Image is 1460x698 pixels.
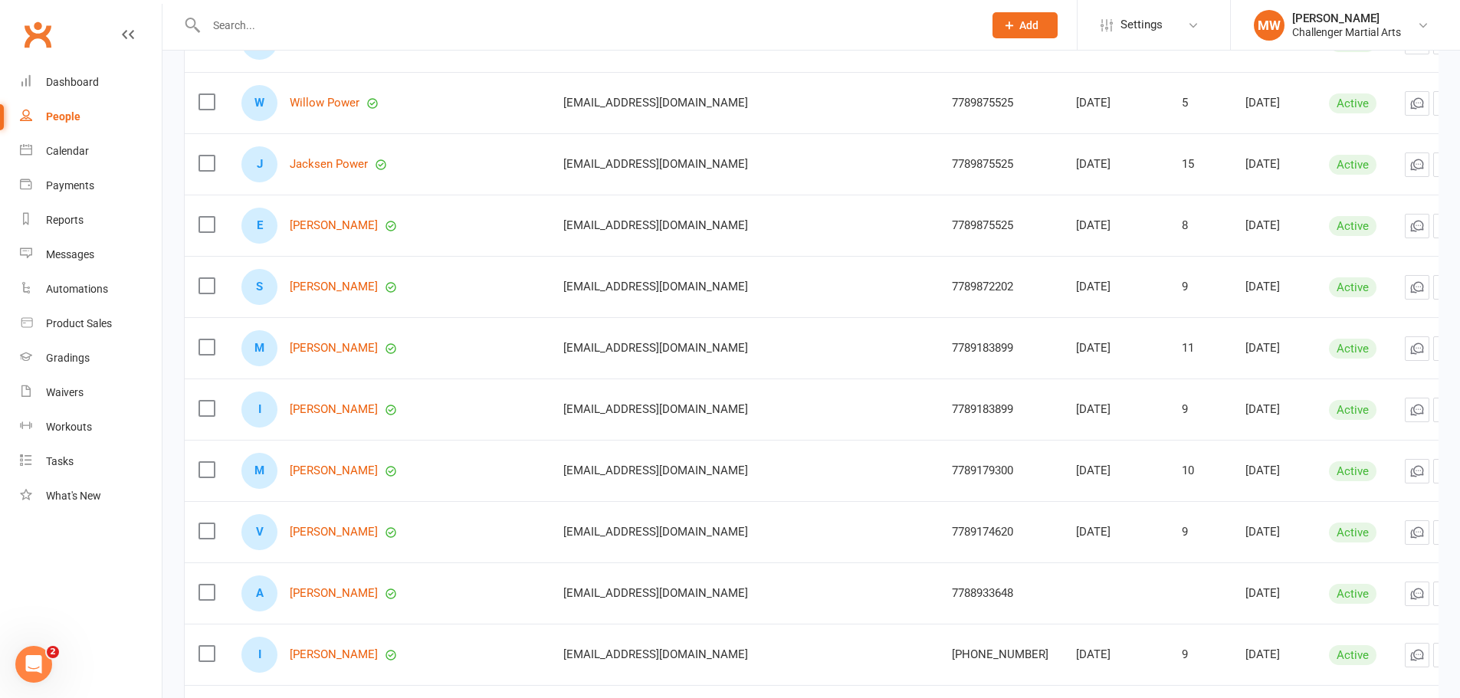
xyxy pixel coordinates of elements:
[241,514,277,550] div: Van
[1245,219,1301,232] div: [DATE]
[1019,19,1038,31] span: Add
[20,444,162,479] a: Tasks
[1329,461,1376,481] div: Active
[46,110,80,123] div: People
[20,479,162,513] a: What's New
[15,646,52,683] iframe: Intercom live chat
[1076,158,1154,171] div: [DATE]
[241,146,277,182] div: Jacksen
[563,272,748,301] span: [EMAIL_ADDRESS][DOMAIN_NAME]
[563,640,748,669] span: [EMAIL_ADDRESS][DOMAIN_NAME]
[46,455,74,467] div: Tasks
[1245,464,1301,477] div: [DATE]
[1076,342,1154,355] div: [DATE]
[1182,219,1218,232] div: 8
[563,88,748,117] span: [EMAIL_ADDRESS][DOMAIN_NAME]
[1329,584,1376,604] div: Active
[290,219,378,232] a: [PERSON_NAME]
[1076,403,1154,416] div: [DATE]
[20,169,162,203] a: Payments
[46,386,84,398] div: Waivers
[20,100,162,134] a: People
[20,238,162,272] a: Messages
[46,352,90,364] div: Gradings
[20,272,162,306] a: Automations
[20,203,162,238] a: Reports
[1245,587,1301,600] div: [DATE]
[241,330,277,366] div: Muhammad
[1182,648,1218,661] div: 9
[20,134,162,169] a: Calendar
[1254,10,1284,41] div: MW
[46,283,108,295] div: Automations
[952,219,1048,232] div: 7789875525
[952,280,1048,293] div: 7789872202
[1245,158,1301,171] div: [DATE]
[290,648,378,661] a: [PERSON_NAME]
[1182,403,1218,416] div: 9
[1329,339,1376,359] div: Active
[992,12,1058,38] button: Add
[1329,155,1376,175] div: Active
[952,158,1048,171] div: 7789875525
[241,85,277,121] div: Willow
[20,65,162,100] a: Dashboard
[1329,277,1376,297] div: Active
[290,587,378,600] a: [PERSON_NAME]
[46,214,84,226] div: Reports
[290,158,368,171] a: Jacksen Power
[46,421,92,433] div: Workouts
[952,97,1048,110] div: 7789875525
[1076,219,1154,232] div: [DATE]
[952,342,1048,355] div: 7789183899
[1292,25,1401,39] div: Challenger Martial Arts
[290,97,359,110] a: Willow Power
[46,490,101,502] div: What's New
[952,403,1048,416] div: 7789183899
[20,341,162,375] a: Gradings
[241,575,277,611] div: Aarav
[1076,97,1154,110] div: [DATE]
[1182,97,1218,110] div: 5
[241,453,277,489] div: Matt
[290,526,378,539] a: [PERSON_NAME]
[290,342,378,355] a: [PERSON_NAME]
[952,587,1048,600] div: 7788933648
[18,15,57,54] a: Clubworx
[1076,648,1154,661] div: [DATE]
[563,333,748,362] span: [EMAIL_ADDRESS][DOMAIN_NAME]
[1182,280,1218,293] div: 9
[563,149,748,179] span: [EMAIL_ADDRESS][DOMAIN_NAME]
[1329,645,1376,665] div: Active
[46,317,112,329] div: Product Sales
[1245,526,1301,539] div: [DATE]
[1182,526,1218,539] div: 9
[1076,526,1154,539] div: [DATE]
[290,280,378,293] a: [PERSON_NAME]
[47,646,59,658] span: 2
[563,395,748,424] span: [EMAIL_ADDRESS][DOMAIN_NAME]
[1182,158,1218,171] div: 15
[202,15,973,36] input: Search...
[563,211,748,240] span: [EMAIL_ADDRESS][DOMAIN_NAME]
[290,403,378,416] a: [PERSON_NAME]
[1245,342,1301,355] div: [DATE]
[1329,523,1376,542] div: Active
[46,145,89,157] div: Calendar
[952,526,1048,539] div: 7789174620
[46,179,94,192] div: Payments
[1182,342,1218,355] div: 11
[563,517,748,546] span: [EMAIL_ADDRESS][DOMAIN_NAME]
[1076,464,1154,477] div: [DATE]
[241,637,277,673] div: Ishaan
[46,76,99,88] div: Dashboard
[1120,8,1163,42] span: Settings
[1329,400,1376,420] div: Active
[952,464,1048,477] div: 7789179300
[1245,648,1301,661] div: [DATE]
[241,208,277,244] div: Eli
[241,392,277,428] div: Ibrahim
[1329,93,1376,113] div: Active
[1245,97,1301,110] div: [DATE]
[1076,280,1154,293] div: [DATE]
